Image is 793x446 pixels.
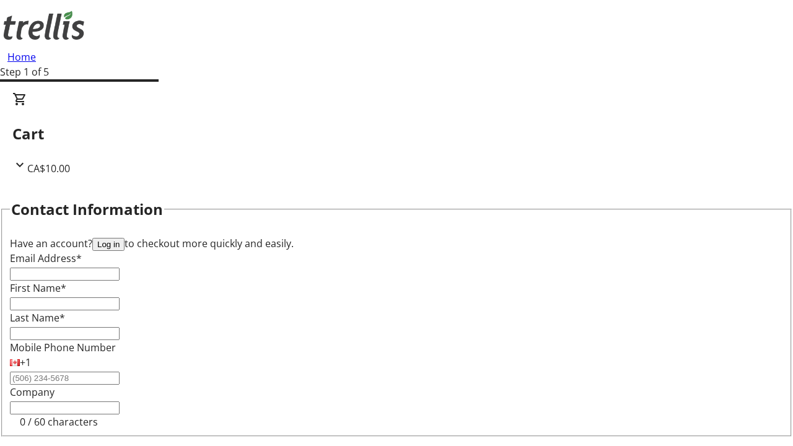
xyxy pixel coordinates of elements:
label: Company [10,385,55,399]
button: Log in [92,238,125,251]
tr-character-limit: 0 / 60 characters [20,415,98,429]
h2: Contact Information [11,198,163,221]
div: Have an account? to checkout more quickly and easily. [10,236,783,251]
label: First Name* [10,281,66,295]
input: (506) 234-5678 [10,372,120,385]
label: Email Address* [10,251,82,265]
label: Last Name* [10,311,65,325]
div: CartCA$10.00 [12,92,781,176]
span: CA$10.00 [27,162,70,175]
label: Mobile Phone Number [10,341,116,354]
h2: Cart [12,123,781,145]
